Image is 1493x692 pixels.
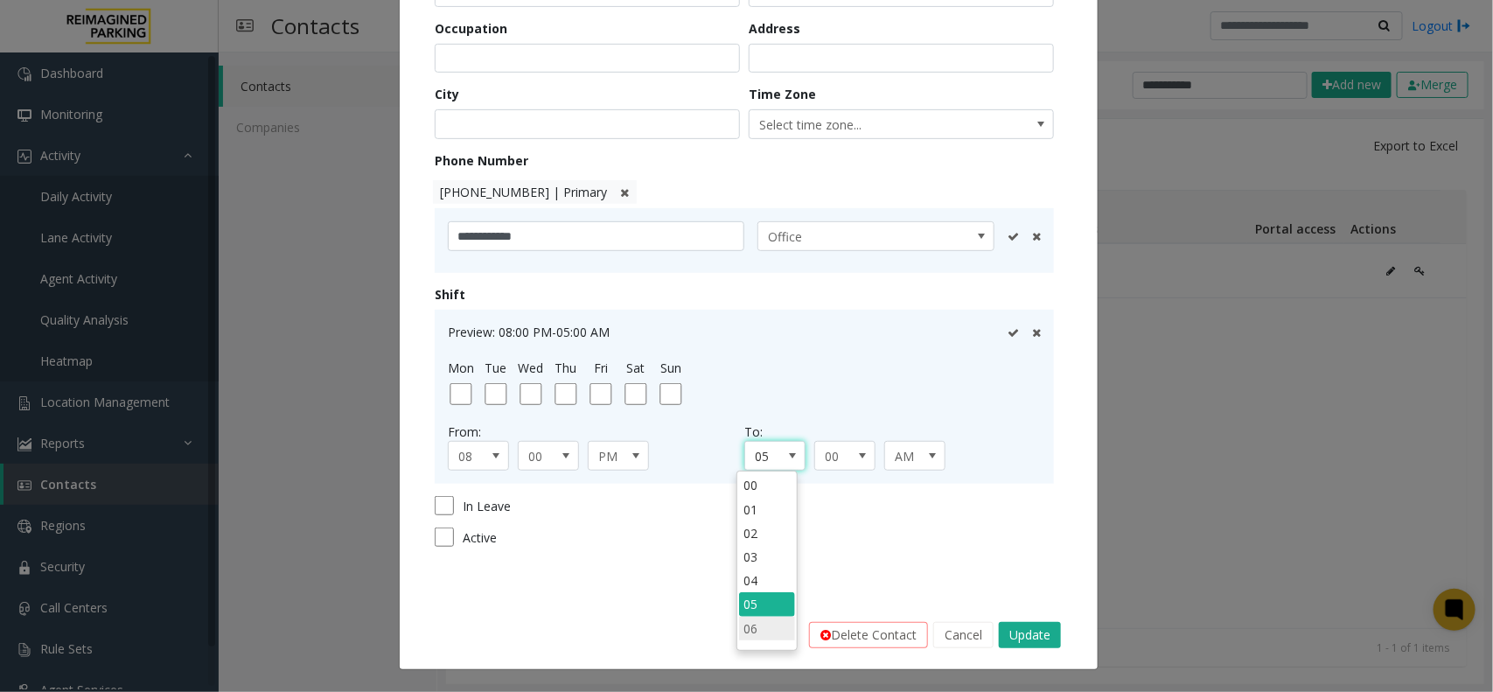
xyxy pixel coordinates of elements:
span: 00 [815,442,862,470]
label: Fri [594,359,608,377]
div: To: [744,423,1041,441]
span: PM [589,442,636,470]
label: Thu [555,359,577,377]
label: Wed [519,359,544,377]
button: Delete Contact [809,622,928,648]
li: 06 [739,617,795,640]
li: 07 [739,640,795,664]
span: 08 [449,442,496,470]
label: Time Zone [749,85,816,103]
span: [PHONE_NUMBER] | Primary [440,184,607,200]
li: 05 [739,592,795,616]
span: In Leave [463,497,511,515]
label: Phone Number [435,151,528,170]
li: 02 [739,521,795,545]
label: Tue [485,359,507,377]
label: Sun [660,359,681,377]
label: Mon [448,359,474,377]
label: Sat [627,359,645,377]
div: From: [448,423,744,441]
li: 03 [739,545,795,569]
label: City [435,85,459,103]
span: Office [758,222,946,250]
span: Preview: 08:00 PM-05:00 AM [448,324,610,340]
button: Cancel [933,622,994,648]
span: 00 [519,442,566,470]
li: 00 [739,473,795,497]
label: Shift [435,285,465,304]
li: 04 [739,569,795,592]
span: Active [463,528,497,547]
li: 01 [739,498,795,521]
span: Select time zone... [750,110,993,138]
button: Update [999,622,1061,648]
span: 05 [745,442,792,470]
span: AM [885,442,932,470]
